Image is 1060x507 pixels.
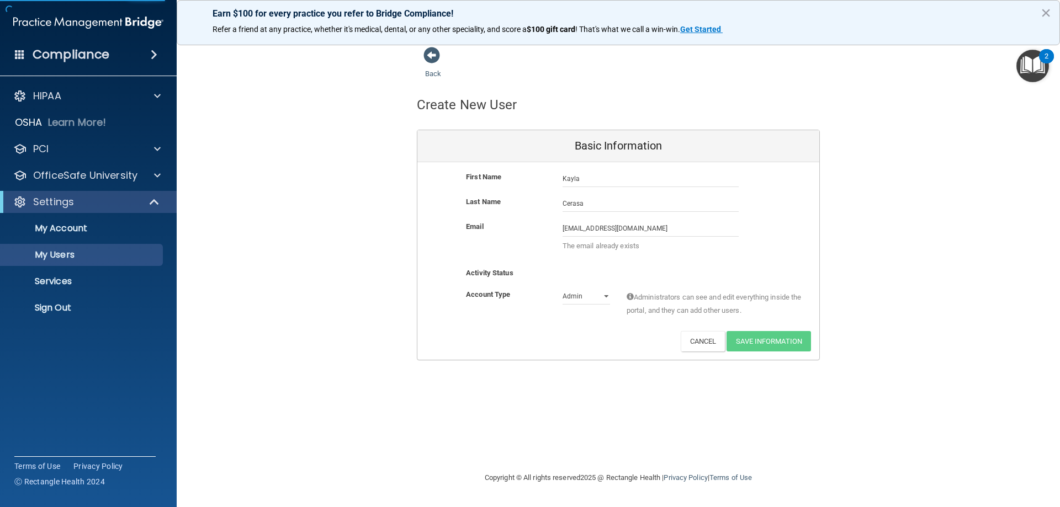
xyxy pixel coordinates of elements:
a: PCI [13,142,161,156]
div: Copyright © All rights reserved 2025 @ Rectangle Health | | [417,460,820,495]
p: Learn More! [48,116,107,129]
button: Save Information [727,331,811,351]
p: The email already exists [563,239,739,253]
p: My Users [7,249,158,260]
a: OfficeSafe University [13,169,161,182]
b: Email [466,222,484,231]
span: Ⓒ Rectangle Health 2024 [14,476,105,487]
button: Open Resource Center, 2 new notifications [1016,50,1049,82]
a: HIPAA [13,89,161,103]
strong: $100 gift card [527,25,575,34]
h4: Compliance [33,47,109,62]
div: 2 [1045,56,1048,71]
a: Privacy Policy [73,461,123,472]
button: Close [1041,4,1051,22]
img: PMB logo [13,12,163,34]
h4: Create New User [417,98,517,112]
a: Get Started [680,25,723,34]
p: Earn $100 for every practice you refer to Bridge Compliance! [213,8,1024,19]
a: Terms of Use [709,473,752,482]
p: Settings [33,195,74,209]
span: Administrators can see and edit everything inside the portal, and they can add other users. [627,291,803,317]
a: Privacy Policy [664,473,707,482]
p: My Account [7,223,158,234]
span: Refer a friend at any practice, whether it's medical, dental, or any other speciality, and score a [213,25,527,34]
b: First Name [466,173,501,181]
b: Last Name [466,198,501,206]
b: Activity Status [466,269,513,277]
a: Settings [13,195,160,209]
strong: Get Started [680,25,721,34]
div: Basic Information [417,130,819,162]
p: PCI [33,142,49,156]
span: ! That's what we call a win-win. [575,25,680,34]
a: Terms of Use [14,461,60,472]
p: Sign Out [7,302,158,313]
button: Cancel [681,331,725,351]
b: Account Type [466,290,510,298]
p: OSHA [15,116,43,129]
p: HIPAA [33,89,61,103]
a: Back [425,56,441,78]
p: Services [7,276,158,287]
p: OfficeSafe University [33,169,137,182]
